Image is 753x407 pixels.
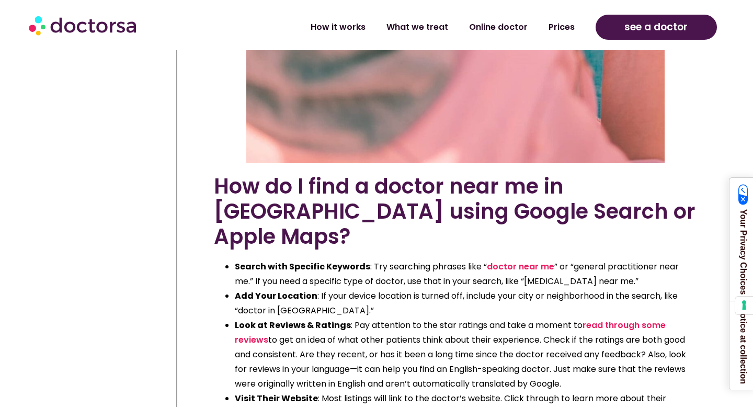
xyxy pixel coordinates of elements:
span: see a doctor [624,19,688,36]
strong: Add Your Location [235,290,317,302]
a: Online doctor [459,15,538,39]
nav: Menu [199,15,585,39]
h2: How do I find a doctor near me in [GEOGRAPHIC_DATA] using Google Search or Apple Maps? [214,174,697,249]
a: read through some reviews [235,319,666,346]
a: Prices [538,15,585,39]
a: What we treat [376,15,459,39]
img: California Consumer Privacy Act (CCPA) Opt-Out Icon [738,184,748,205]
a: How it works [300,15,376,39]
button: Your consent preferences for tracking technologies [735,297,753,314]
a: see a doctor [596,15,717,40]
strong: Visit Their Website [235,392,318,404]
li: : Pay attention to the star ratings and take a moment to to get an idea of what other patients th... [235,318,697,391]
li: : Try searching phrases like “ ” or “general practitioner near me.” If you need a specific type o... [235,259,697,289]
a: doctor near me [487,261,554,273]
strong: Look at Reviews & Ratings [235,319,351,331]
strong: Search with Specific Keywords [235,261,370,273]
li: : If your device location is turned off, include your city or neighborhood in the search, like “d... [235,289,697,318]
